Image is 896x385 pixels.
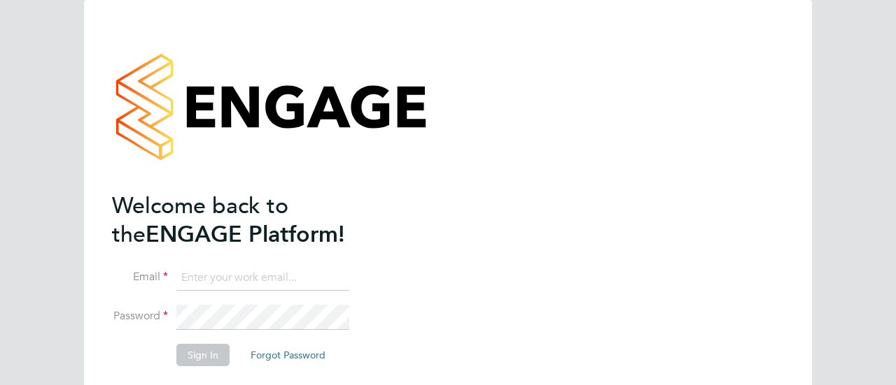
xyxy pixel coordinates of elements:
button: Forgot Password [239,344,337,366]
label: Password [112,309,168,324]
span: Welcome back to the [112,192,288,248]
label: Email [112,270,168,284]
input: Enter your work email... [176,266,349,291]
h2: ENGAGE Platform! [112,191,385,249]
button: Sign In [176,344,230,366]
